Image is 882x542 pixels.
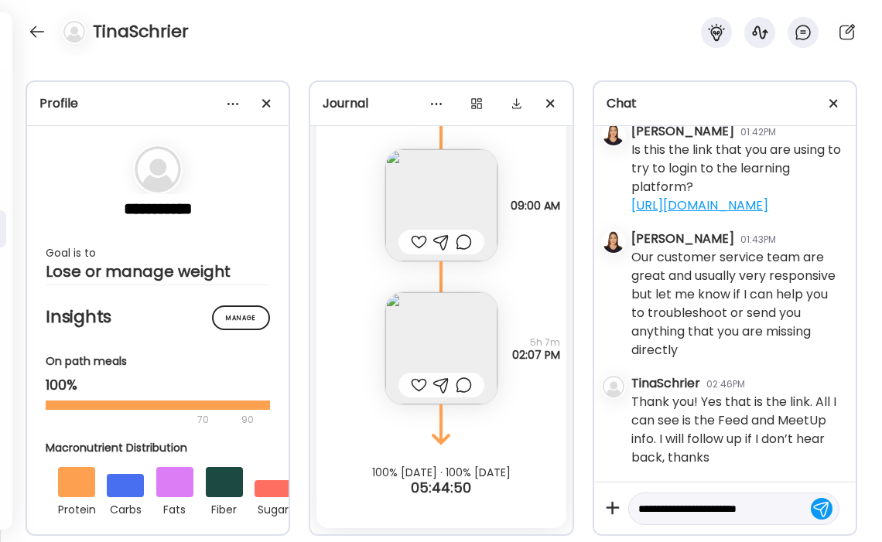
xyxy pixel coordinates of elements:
[603,231,624,253] img: avatars%2FQdTC4Ww4BLWxZchG7MOpRAAuEek1
[255,497,292,519] div: sugar
[631,248,843,360] div: Our customer service team are great and usually very responsive but let me know if I can help you...
[603,124,624,145] img: avatars%2FQdTC4Ww4BLWxZchG7MOpRAAuEek1
[631,141,843,215] div: Is this the link that you are using to try to login to the learning platform?
[46,244,270,262] div: Goal is to
[46,440,304,456] div: Macronutrient Distribution
[63,21,85,43] img: bg-avatar-default.svg
[206,497,243,519] div: fiber
[135,146,181,193] img: bg-avatar-default.svg
[706,377,745,391] div: 02:46PM
[607,94,843,113] div: Chat
[511,199,560,212] span: 09:00 AM
[385,292,497,404] img: images%2FqYSaYuBjSnO7TLvNQKbFpXLnISD3%2FfwgwRzBXaMzIvM15k55n%2FhGFSxz3HzmLWGdKWCZ2J_240
[240,411,255,429] div: 90
[58,497,95,519] div: protein
[39,94,276,113] div: Profile
[107,497,144,519] div: carbs
[631,122,734,141] div: [PERSON_NAME]
[93,19,189,44] h4: TinaSchrier
[512,336,560,349] span: 5h 7m
[385,149,497,261] img: images%2FqYSaYuBjSnO7TLvNQKbFpXLnISD3%2FdQXFuSXL2jaFvFbM9AC5%2FbHorFVRgHP0MG8KfPoSv_240
[156,497,193,519] div: fats
[310,466,572,479] div: 100% [DATE] · 100% [DATE]
[631,230,734,248] div: [PERSON_NAME]
[46,353,270,370] div: On path meals
[512,349,560,361] span: 02:07 PM
[740,125,776,139] div: 01:42PM
[46,411,237,429] div: 70
[740,233,776,247] div: 01:43PM
[631,196,768,214] a: [URL][DOMAIN_NAME]
[631,374,700,393] div: TinaSchrier
[631,393,843,467] div: Thank you! Yes that is the link. All I can see is the Feed and MeetUp info. I will follow up if I...
[212,305,270,330] div: Manage
[323,94,559,113] div: Journal
[46,376,270,394] div: 100%
[46,262,270,281] div: Lose or manage weight
[603,376,624,397] img: bg-avatar-default.svg
[310,479,572,497] div: 05:44:50
[46,305,270,329] h2: Insights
